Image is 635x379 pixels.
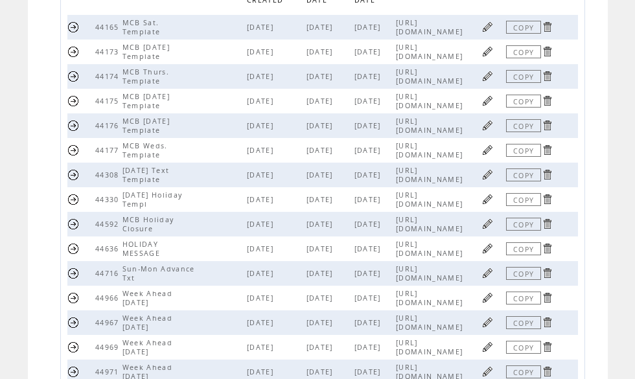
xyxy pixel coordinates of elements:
a: COPY [506,316,541,329]
a: Send this page URL by SMS [67,292,80,304]
span: [DATE] [354,170,384,179]
a: COPY [506,292,541,304]
span: 44173 [95,47,122,56]
span: [DATE] [306,195,336,204]
a: Click to edit page [481,365,494,378]
span: [DATE] [354,244,384,253]
a: Send this page URL by SMS [67,193,80,205]
span: [URL][DOMAIN_NAME] [396,314,466,332]
span: [DATE] [354,293,384,303]
span: [DATE] [306,72,336,81]
span: [DATE] [306,367,336,376]
span: [DATE] [247,121,277,130]
span: [DATE] [247,293,277,303]
a: Send this page URL by SMS [67,341,80,353]
a: Send this page URL by SMS [67,218,80,230]
a: Send this page URL by SMS [67,242,80,255]
span: 44592 [95,220,122,229]
span: [DATE] [354,367,384,376]
a: Send this page URL by SMS [67,168,80,181]
span: [DATE] [354,72,384,81]
span: [DATE] [354,121,384,130]
a: Click to edit page [481,119,494,132]
a: Click to delete page [541,242,553,255]
span: [URL][DOMAIN_NAME] [396,166,466,184]
span: 44716 [95,269,122,278]
span: [DATE] [306,244,336,253]
span: 44966 [95,293,122,303]
span: [DATE] [354,269,384,278]
a: Click to edit page [481,70,494,82]
span: 44175 [95,97,122,106]
span: [DATE] [354,195,384,204]
a: COPY [506,119,541,132]
a: Send this page URL by SMS [67,95,80,107]
span: [DATE] [247,47,277,56]
span: Week Ahead [DATE] [122,289,172,307]
a: Click to delete page [541,168,553,181]
span: [DATE] [354,97,384,106]
a: Click to edit page [481,316,494,328]
span: [DATE] [354,220,384,229]
a: COPY [506,45,541,58]
span: [DATE] Text Template [122,166,170,184]
a: COPY [506,341,541,354]
span: [URL][DOMAIN_NAME] [396,18,466,36]
span: Week Ahead [DATE] [122,338,172,356]
a: Click to edit page [481,193,494,205]
span: [DATE] [247,170,277,179]
span: [URL][DOMAIN_NAME] [396,215,466,233]
span: [DATE] [247,244,277,253]
a: Click to edit page [481,144,494,156]
span: [URL][DOMAIN_NAME] [396,240,466,258]
span: [URL][DOMAIN_NAME] [396,141,466,159]
span: [DATE] [247,72,277,81]
a: Click to edit page [481,292,494,304]
a: Click to delete page [541,21,553,33]
span: [DATE] [354,23,384,32]
span: MCB [DATE] Template [122,117,170,135]
a: Click to delete page [541,218,553,230]
a: COPY [506,168,541,181]
span: [URL][DOMAIN_NAME] [396,67,466,86]
a: COPY [506,365,541,378]
span: MCB Thurs. Template [122,67,169,86]
a: COPY [506,267,541,280]
span: [DATE] [306,121,336,130]
span: [DATE] [306,220,336,229]
span: [DATE] [354,343,384,352]
span: MCB Holiday Closure [122,215,174,233]
a: Send this page URL by SMS [67,21,80,33]
a: COPY [506,95,541,108]
span: 44330 [95,195,122,204]
span: [DATE] [306,170,336,179]
a: Send this page URL by SMS [67,119,80,132]
span: [URL][DOMAIN_NAME] [396,264,466,282]
span: [DATE] [247,343,277,352]
span: 44177 [95,146,122,155]
span: [URL][DOMAIN_NAME] [396,117,466,135]
span: [DATE] [306,269,336,278]
span: [DATE] [306,23,336,32]
span: HOLIDAY MESSAGE [122,240,163,258]
a: Click to edit page [481,218,494,230]
span: [DATE] [306,343,336,352]
span: [URL][DOMAIN_NAME] [396,92,466,110]
span: Week Ahead [DATE] [122,314,172,332]
a: Click to delete page [541,70,553,82]
a: Send this page URL by SMS [67,365,80,378]
span: [DATE] [306,47,336,56]
span: [DATE] [354,47,384,56]
span: Sun-Mon Advance Txt [122,264,195,282]
span: [DATE] [306,318,336,327]
span: [DATE] [247,318,277,327]
a: Click to delete page [541,193,553,205]
a: Click to delete page [541,45,553,58]
a: COPY [506,218,541,231]
span: 44971 [95,367,122,376]
a: COPY [506,242,541,255]
span: 44308 [95,170,122,179]
a: Click to delete page [541,144,553,156]
span: [DATE] [247,146,277,155]
span: MCB [DATE] Template [122,43,170,61]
